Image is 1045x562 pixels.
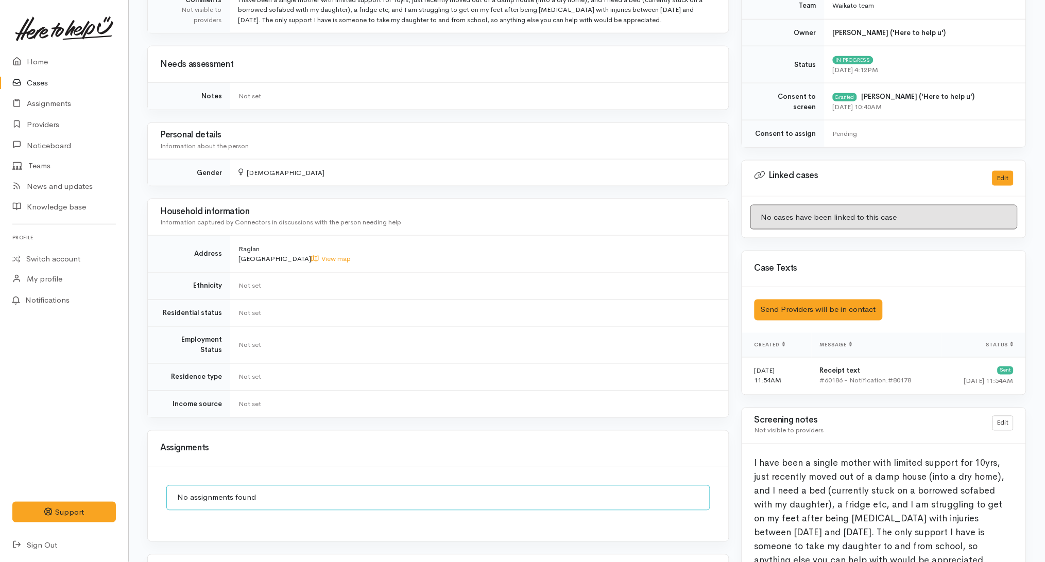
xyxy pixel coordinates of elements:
[160,142,249,150] span: Information about the person
[833,56,873,64] span: In progress
[833,28,946,37] b: [PERSON_NAME] ('Here to help u')
[238,244,351,264] span: Raglan [GEOGRAPHIC_DATA]
[833,129,1014,139] div: Pending
[755,300,883,321] button: Send Providers will be in contact
[992,171,1014,186] button: Edit
[238,168,325,177] span: [DEMOGRAPHIC_DATA]
[238,282,261,290] span: Not set
[755,342,785,348] span: Created
[148,159,230,186] td: Gender
[238,400,261,409] span: Not set
[160,5,222,25] div: Not visible to providers
[742,83,825,120] td: Consent to screen
[160,207,716,217] h3: Household information
[750,205,1018,230] div: No cases have been linked to this case
[950,376,1014,387] div: [DATE] 11:54AM
[160,444,716,453] h3: Assignments
[755,426,980,436] div: Not visible to providers
[755,171,980,181] h3: Linked cases
[238,341,261,349] span: Not set
[820,366,861,375] b: Receipt text
[148,273,230,300] td: Ethnicity
[148,391,230,417] td: Income source
[160,60,716,69] h3: Needs assessment
[742,357,812,395] td: [DATE] 11:54AM
[148,364,230,391] td: Residence type
[755,416,980,426] h3: Screening notes
[820,376,933,386] div: #60186 - Notification:#80178
[833,65,1014,75] div: [DATE] 4:12PM
[148,300,230,327] td: Residential status
[742,19,825,46] td: Owner
[238,91,716,101] div: Not set
[998,366,1014,375] div: Sent
[166,485,710,511] div: No assignments found
[992,416,1014,431] a: Edit
[833,93,857,101] div: Granted
[12,231,116,244] h6: Profile
[12,502,116,523] button: Support
[986,342,1014,348] span: Status
[238,373,261,381] span: Not set
[833,102,1014,112] div: [DATE] 10:40AM
[148,327,230,364] td: Employment Status
[820,342,852,348] span: Message
[862,92,975,101] b: [PERSON_NAME] ('Here to help u')
[742,120,825,147] td: Consent to assign
[160,218,401,226] span: Information captured by Connectors in discussions with the person needing help
[311,255,351,264] a: View map
[833,1,875,10] span: Waikato team
[148,236,230,273] td: Address
[742,46,825,83] td: Status
[160,130,716,140] h3: Personal details
[148,83,230,110] td: Notes
[238,309,261,318] span: Not set
[755,264,1014,274] h3: Case Texts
